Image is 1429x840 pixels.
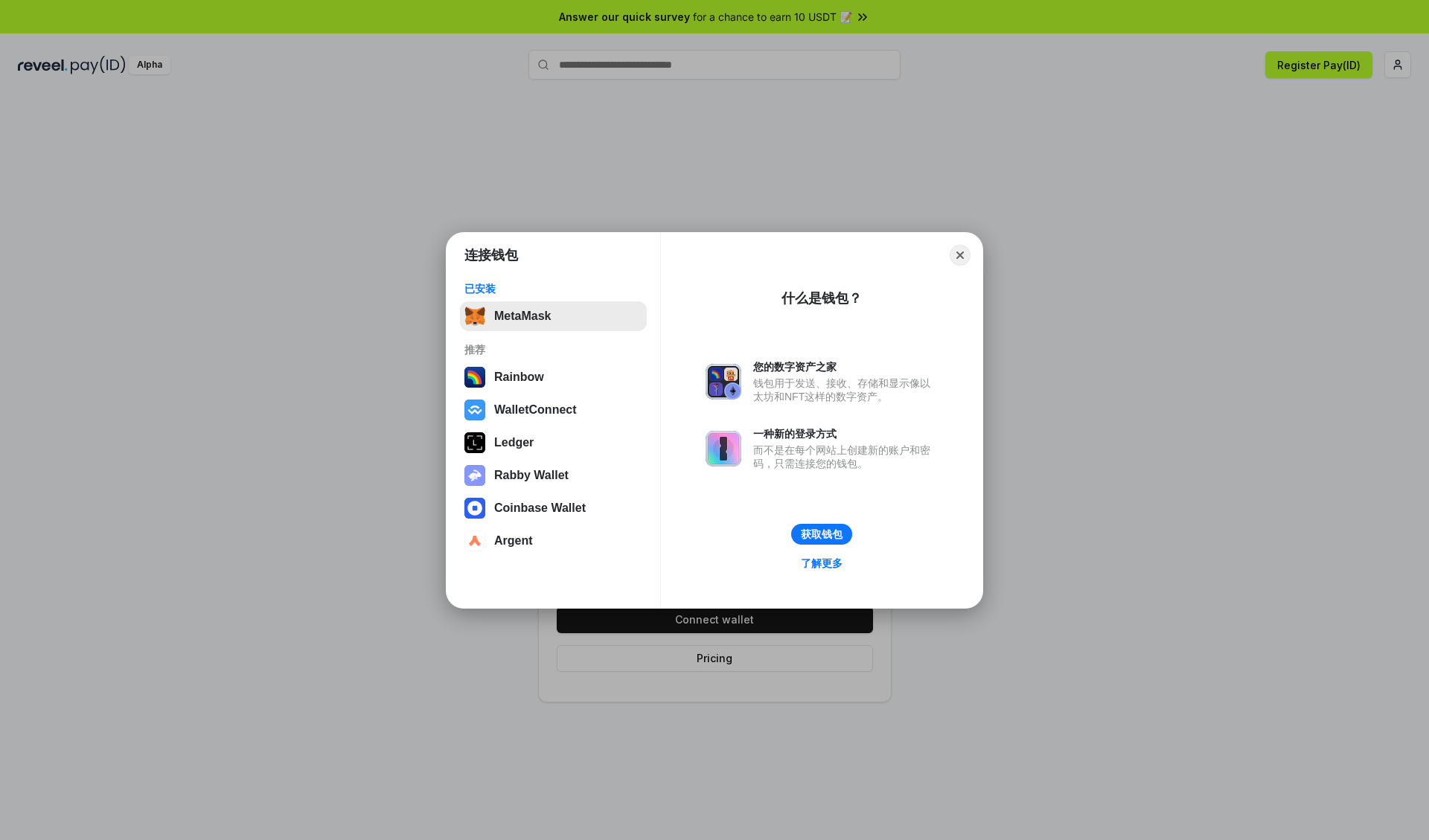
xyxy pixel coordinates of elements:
[494,501,586,515] div: Coinbase Wallet
[753,427,938,440] div: 一种新的登录方式
[464,400,485,420] img: svg+xml,%3Csvg%20width%3D%2228%22%20height%3D%2228%22%20viewBox%3D%220%200%2028%2028%22%20fill%3D...
[464,246,518,264] h1: 连接钱包
[464,306,485,327] img: svg+xml,%3Csvg%20fill%3D%22none%22%20height%3D%2233%22%20viewBox%3D%220%200%2035%2033%22%20width%...
[464,530,485,551] img: svg+xml,%3Csvg%20width%3D%2228%22%20height%3D%2228%22%20viewBox%3D%220%200%2028%2028%22%20fill%3D...
[753,443,938,470] div: 而不是在每个网站上创建新的账户和密码，只需连接您的钱包。
[460,301,647,331] button: MetaMask
[753,376,938,403] div: 钱包用于发送、接收、存储和显示像以太坊和NFT这样的数字资产。
[494,469,569,482] div: Rabby Wallet
[460,526,647,556] button: Argent
[950,245,971,266] button: Close
[464,432,485,453] img: svg+xml,%3Csvg%20xmlns%3D%22http%3A%2F%2Fwww.w3.org%2F2000%2Fsvg%22%20width%3D%2228%22%20height%3...
[706,364,741,400] img: svg+xml,%3Csvg%20xmlns%3D%22http%3A%2F%2Fwww.w3.org%2F2000%2Fsvg%22%20fill%3D%22none%22%20viewBox...
[464,498,485,519] img: svg+xml,%3Csvg%20width%3D%2228%22%20height%3D%2228%22%20viewBox%3D%220%200%2028%2028%22%20fill%3D...
[460,461,647,490] button: Rabby Wallet
[494,436,534,449] div: Ledger
[460,395,647,425] button: WalletConnect
[464,282,642,295] div: 已安装
[791,524,852,545] button: 获取钱包
[706,431,741,467] img: svg+xml,%3Csvg%20xmlns%3D%22http%3A%2F%2Fwww.w3.org%2F2000%2Fsvg%22%20fill%3D%22none%22%20viewBox...
[494,371,544,384] div: Rainbow
[801,528,843,541] div: 获取钱包
[464,465,485,486] img: svg+xml,%3Csvg%20xmlns%3D%22http%3A%2F%2Fwww.w3.org%2F2000%2Fsvg%22%20fill%3D%22none%22%20viewBox...
[460,428,647,458] button: Ledger
[781,289,862,307] div: 什么是钱包？
[464,367,485,388] img: svg+xml,%3Csvg%20width%3D%22120%22%20height%3D%22120%22%20viewBox%3D%220%200%20120%20120%22%20fil...
[801,557,843,570] div: 了解更多
[494,403,577,417] div: WalletConnect
[494,310,551,323] div: MetaMask
[753,360,938,373] div: 您的数字资产之家
[464,343,642,356] div: 推荐
[460,362,647,392] button: Rainbow
[460,493,647,523] button: Coinbase Wallet
[494,534,533,548] div: Argent
[792,554,851,573] a: 了解更多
